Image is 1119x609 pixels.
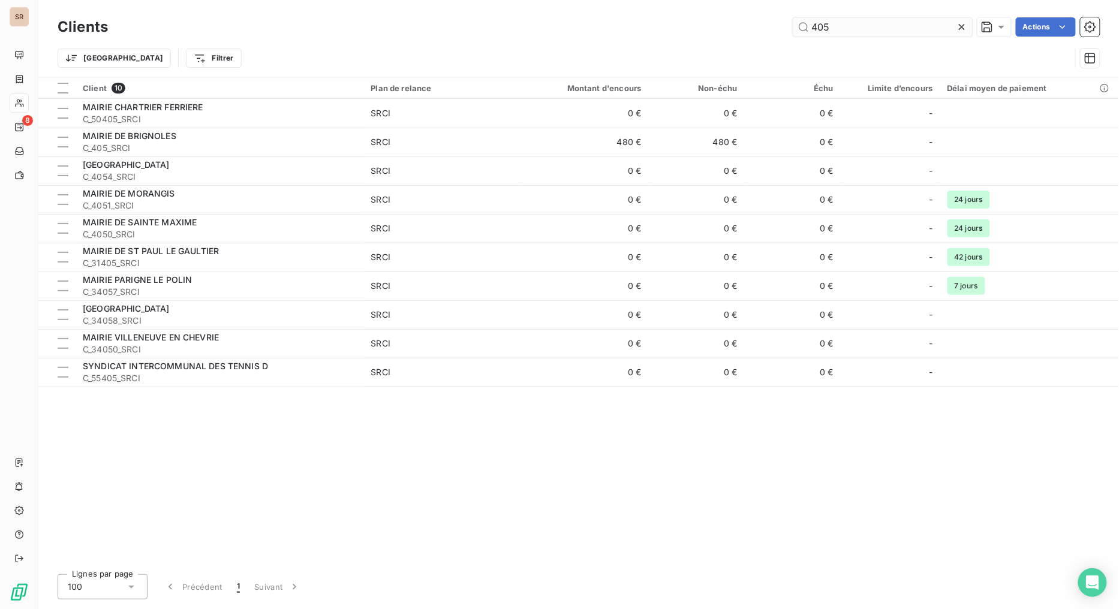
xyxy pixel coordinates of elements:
[745,329,841,358] td: 0 €
[371,136,391,148] div: SRCI
[83,217,197,227] span: MAIRIE DE SAINTE MAXIME
[83,131,176,141] span: MAIRIE DE BRIGNOLES
[947,83,1112,93] div: Délai moyen de paiement
[371,194,391,206] div: SRCI
[83,200,357,212] span: C_4051_SRCI
[649,128,745,156] td: 480 €
[929,366,932,378] span: -
[520,272,649,300] td: 0 €
[371,107,391,119] div: SRCI
[83,171,357,183] span: C_4054_SRCI
[929,280,932,292] span: -
[10,7,29,26] div: SR
[371,83,513,93] div: Plan de relance
[745,185,841,214] td: 0 €
[745,243,841,272] td: 0 €
[929,222,932,234] span: -
[68,581,82,593] span: 100
[649,300,745,329] td: 0 €
[520,156,649,185] td: 0 €
[649,156,745,185] td: 0 €
[745,99,841,128] td: 0 €
[520,300,649,329] td: 0 €
[112,83,125,94] span: 10
[371,165,391,177] div: SRCI
[745,272,841,300] td: 0 €
[947,277,985,295] span: 7 jours
[22,115,33,126] span: 8
[186,49,241,68] button: Filtrer
[929,136,932,148] span: -
[83,332,219,342] span: MAIRIE VILLENEUVE EN CHEVRIE
[520,185,649,214] td: 0 €
[371,366,391,378] div: SRCI
[929,165,932,177] span: -
[745,156,841,185] td: 0 €
[649,358,745,387] td: 0 €
[83,315,357,327] span: C_34058_SRCI
[83,83,107,93] span: Client
[745,300,841,329] td: 0 €
[83,113,357,125] span: C_50405_SRCI
[947,248,990,266] span: 42 jours
[58,16,108,38] h3: Clients
[947,191,990,209] span: 24 jours
[83,343,357,355] span: C_34050_SRCI
[237,581,240,593] span: 1
[83,102,203,112] span: MAIRIE CHARTRIER FERRIERE
[371,222,391,234] div: SRCI
[83,372,357,384] span: C_55405_SRCI
[929,194,932,206] span: -
[520,329,649,358] td: 0 €
[649,329,745,358] td: 0 €
[83,361,268,371] span: SYNDICAT INTERCOMMUNAL DES TENNIS D
[371,337,391,349] div: SRCI
[520,128,649,156] td: 480 €
[83,188,175,198] span: MAIRIE DE MORANGIS
[929,309,932,321] span: -
[83,286,357,298] span: C_34057_SRCI
[752,83,834,93] div: Échu
[947,219,990,237] span: 24 jours
[745,128,841,156] td: 0 €
[157,574,230,599] button: Précédent
[83,257,357,269] span: C_31405_SRCI
[848,83,933,93] div: Limite d’encours
[83,246,219,256] span: MAIRIE DE ST PAUL LE GAULTIER
[649,272,745,300] td: 0 €
[230,574,247,599] button: 1
[58,49,171,68] button: [GEOGRAPHIC_DATA]
[83,142,357,154] span: C_405_SRCI
[929,107,932,119] span: -
[793,17,973,37] input: Rechercher
[371,309,391,321] div: SRCI
[83,303,170,313] span: [GEOGRAPHIC_DATA]
[371,280,391,292] div: SRCI
[527,83,642,93] div: Montant d'encours
[1016,17,1076,37] button: Actions
[247,574,308,599] button: Suivant
[520,243,649,272] td: 0 €
[520,358,649,387] td: 0 €
[371,251,391,263] div: SRCI
[929,251,932,263] span: -
[1078,568,1107,597] div: Open Intercom Messenger
[656,83,738,93] div: Non-échu
[649,185,745,214] td: 0 €
[83,159,170,170] span: [GEOGRAPHIC_DATA]
[83,228,357,240] span: C_4050_SRCI
[929,337,932,349] span: -
[520,99,649,128] td: 0 €
[83,275,192,285] span: MAIRIE PARIGNE LE POLIN
[10,583,29,602] img: Logo LeanPay
[649,214,745,243] td: 0 €
[745,214,841,243] td: 0 €
[649,99,745,128] td: 0 €
[745,358,841,387] td: 0 €
[520,214,649,243] td: 0 €
[649,243,745,272] td: 0 €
